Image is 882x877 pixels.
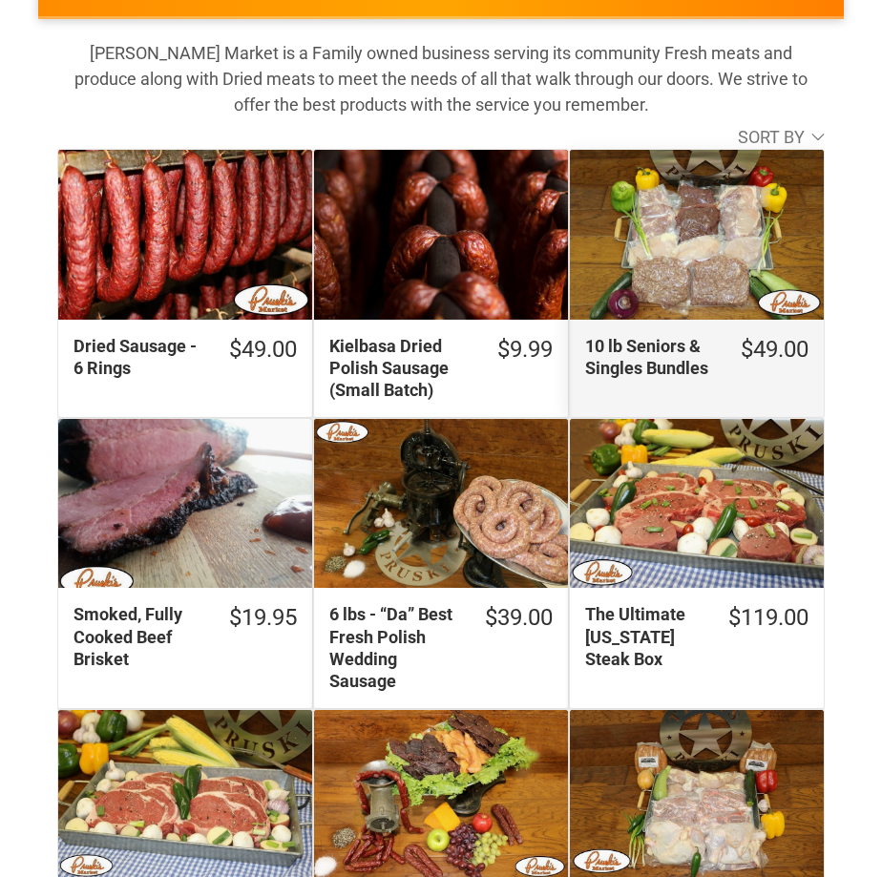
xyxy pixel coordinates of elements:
a: $49.0010 lb Seniors & Singles Bundles [570,335,824,395]
div: $39.00 [485,603,553,633]
img: The Ultimate Texas Steak Box [570,419,824,589]
div: $9.99 [497,335,553,365]
div: Smoked, Fully Cooked Beef Brisket [73,603,207,670]
a: Kielbasa Dried Polish Sausage (Small Batch) [314,150,568,319]
div: 10 lb Seniors & Singles Bundles [585,335,719,380]
a: $39.006 lbs - “Da” Best Fresh Polish Wedding Sausage [314,603,568,708]
a: $19.95Smoked, Fully Cooked Beef Brisket [58,603,312,685]
a: Dried Sausage - 6 Rings [58,150,312,319]
strong: [PERSON_NAME] Market is a Family owned business serving its community Fresh meats and produce alo... [74,43,808,115]
div: $19.95 [229,603,297,633]
div: $49.00 [741,335,808,365]
div: 6 lbs - “Da” Best Fresh Polish Wedding Sausage [329,603,463,693]
a: The Ultimate Texas Steak Box [570,419,824,588]
a: 6 lbs - “Da” Best Fresh Polish Wedding Sausage [314,419,568,588]
div: The Ultimate [US_STATE] Steak Box [585,603,706,670]
a: 10 lb Seniors &amp; Singles Bundles [570,150,824,319]
div: $119.00 [728,603,808,633]
a: $49.00Dried Sausage - 6 Rings [58,335,312,395]
a: $9.99Kielbasa Dried Polish Sausage (Small Batch) [314,335,568,417]
a: Smoked, Fully Cooked Beef Brisket [58,419,312,588]
div: Kielbasa Dried Polish Sausage (Small Batch) [329,335,475,402]
a: $119.00The Ultimate [US_STATE] Steak Box [570,603,824,685]
div: Dried Sausage - 6 Rings [73,335,207,380]
div: $49.00 [229,335,297,365]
